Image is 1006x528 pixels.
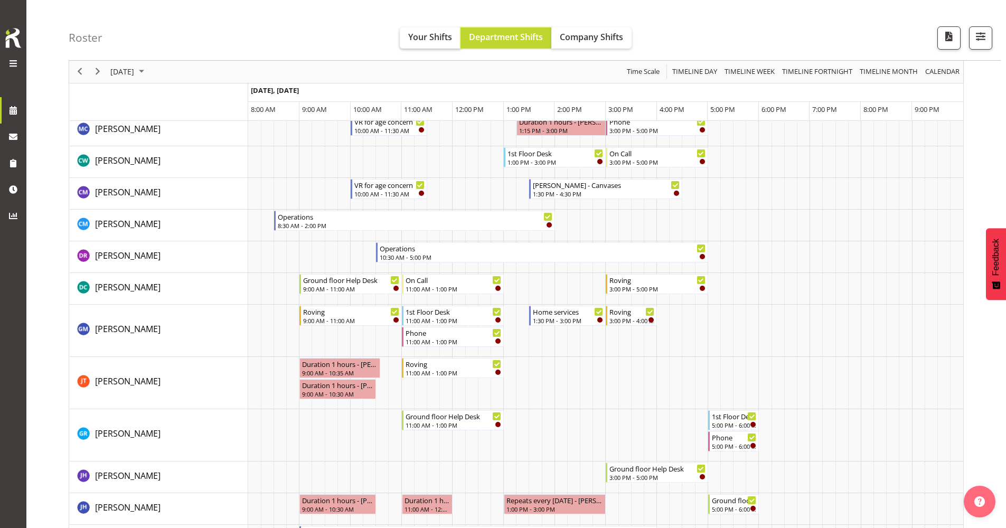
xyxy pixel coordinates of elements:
span: 9:00 PM [915,105,939,114]
div: Jillian Hunter"s event - Duration 1 hours - Jillian Hunter Begin From Wednesday, September 24, 20... [402,494,453,514]
div: Ground floor Help Desk [303,275,399,285]
a: [PERSON_NAME] [95,427,161,440]
span: [PERSON_NAME] [95,323,161,335]
div: Glen Tomlinson"s event - Duration 1 hours - Glen Tomlinson Begin From Wednesday, September 24, 20... [299,358,380,378]
div: Roving [406,359,501,369]
a: [PERSON_NAME] [95,469,161,482]
div: 11:00 AM - 1:00 PM [406,316,501,325]
div: Duration 1 hours - [PERSON_NAME] [519,116,603,127]
div: 10:00 AM - 11:30 AM [354,190,425,198]
div: On Call [609,148,705,158]
div: 11:00 AM - 12:00 PM [405,505,450,513]
div: 10:30 AM - 5:00 PM [380,253,705,261]
div: next period [89,61,107,83]
span: 8:00 AM [251,105,276,114]
span: Feedback [991,239,1001,276]
div: 3:00 PM - 5:00 PM [609,285,705,293]
span: 11:00 AM [404,105,433,114]
span: 7:00 PM [812,105,837,114]
div: 1:00 PM - 3:00 PM [506,505,603,513]
button: Previous [73,65,87,79]
div: 11:00 AM - 1:00 PM [406,337,501,346]
td: Grace Roscoe-Squires resource [69,409,248,461]
div: Donald Cunningham"s event - Ground floor Help Desk Begin From Wednesday, September 24, 2025 at 9:... [299,274,401,294]
div: Jillian Hunter"s event - Repeats every wednesday - Jillian Hunter Begin From Wednesday, September... [504,494,606,514]
span: 2:00 PM [557,105,582,114]
button: September 2025 [109,65,149,79]
span: 1:00 PM [506,105,531,114]
div: Ground floor Help Desk [712,495,757,505]
div: 1:15 PM - 3:00 PM [519,126,603,135]
button: Month [924,65,962,79]
span: 3:00 PM [608,105,633,114]
div: 5:00 PM - 6:00 PM [712,421,757,429]
div: Jillian Hunter"s event - Duration 1 hours - Jillian Hunter Begin From Wednesday, September 24, 20... [299,494,376,514]
span: Timeline Month [859,65,919,79]
button: Filter Shifts [969,26,992,50]
span: 4:00 PM [660,105,684,114]
div: 5:00 PM - 6:00 PM [712,442,757,450]
span: 5:00 PM [710,105,735,114]
td: Chamique Mamolo resource [69,178,248,210]
button: Time Scale [625,65,662,79]
div: Roving [303,306,399,317]
div: Grace Roscoe-Squires"s event - Phone Begin From Wednesday, September 24, 2025 at 5:00:00 PM GMT+1... [708,431,759,451]
a: [PERSON_NAME] [95,186,161,199]
div: Duration 1 hours - [PERSON_NAME] [302,359,378,369]
div: Duration 1 hours - [PERSON_NAME] [405,495,450,505]
span: Company Shifts [560,31,623,43]
div: 9:00 AM - 11:00 AM [303,316,399,325]
div: Catherine Wilson"s event - On Call Begin From Wednesday, September 24, 2025 at 3:00:00 PM GMT+12:... [606,147,708,167]
span: Timeline Week [723,65,776,79]
div: 1:30 PM - 4:30 PM [533,190,680,198]
div: Phone [712,432,757,442]
h4: Roster [69,32,102,44]
div: Gabriel McKay Smith"s event - 1st Floor Desk Begin From Wednesday, September 24, 2025 at 11:00:00... [402,306,504,326]
div: Aurora Catu"s event - Phone Begin From Wednesday, September 24, 2025 at 3:00:00 PM GMT+12:00 Ends... [606,116,708,136]
td: Gabriel McKay Smith resource [69,305,248,357]
span: [PERSON_NAME] [95,218,161,230]
span: Time Scale [626,65,661,79]
div: Catherine Wilson"s event - 1st Floor Desk Begin From Wednesday, September 24, 2025 at 1:00:00 PM ... [504,147,606,167]
div: Debra Robinson"s event - Operations Begin From Wednesday, September 24, 2025 at 10:30:00 AM GMT+1... [376,242,708,262]
div: Gabriel McKay Smith"s event - Home services Begin From Wednesday, September 24, 2025 at 1:30:00 P... [529,306,606,326]
div: Phone [406,327,501,338]
button: Timeline Day [671,65,719,79]
div: Gabriel McKay Smith"s event - Phone Begin From Wednesday, September 24, 2025 at 11:00:00 AM GMT+1... [402,327,504,347]
div: 3:00 PM - 4:00 PM [609,316,654,325]
div: Chamique Mamolo"s event - Arty Arvo - Canvases Begin From Wednesday, September 24, 2025 at 1:30:0... [529,179,682,199]
span: [DATE], [DATE] [251,86,299,95]
div: 9:00 AM - 11:00 AM [303,285,399,293]
div: VR for age concern [354,116,425,127]
button: Fortnight [781,65,854,79]
td: Jillian Hunter resource [69,493,248,525]
button: Next [91,65,105,79]
div: Operations [380,243,705,253]
td: Catherine Wilson resource [69,146,248,178]
a: [PERSON_NAME] [95,249,161,262]
div: Repeats every [DATE] - [PERSON_NAME] [506,495,603,505]
button: Department Shifts [460,27,551,49]
div: Roving [609,306,654,317]
span: Your Shifts [408,31,452,43]
div: 11:00 AM - 1:00 PM [406,369,501,377]
span: [PERSON_NAME] [95,186,161,198]
div: Grace Roscoe-Squires"s event - Ground floor Help Desk Begin From Wednesday, September 24, 2025 at... [402,410,504,430]
a: [PERSON_NAME] [95,154,161,167]
button: Timeline Week [723,65,777,79]
button: Download a PDF of the roster for the current day [937,26,961,50]
div: 5:00 PM - 6:00 PM [712,505,757,513]
span: [PERSON_NAME] [95,281,161,293]
span: [DATE] [109,65,135,79]
div: Duration 1 hours - [PERSON_NAME] [302,495,373,505]
button: Company Shifts [551,27,632,49]
div: 1:00 PM - 3:00 PM [507,158,603,166]
button: Feedback - Show survey [986,228,1006,300]
div: Aurora Catu"s event - VR for age concern Begin From Wednesday, September 24, 2025 at 10:00:00 AM ... [351,116,427,136]
div: Gabriel McKay Smith"s event - Roving Begin From Wednesday, September 24, 2025 at 9:00:00 AM GMT+1... [299,306,401,326]
div: Operations [278,211,552,222]
img: Rosterit icon logo [3,26,24,50]
td: Cindy Mulrooney resource [69,210,248,241]
div: On Call [406,275,501,285]
div: 9:00 AM - 10:30 AM [302,390,373,398]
